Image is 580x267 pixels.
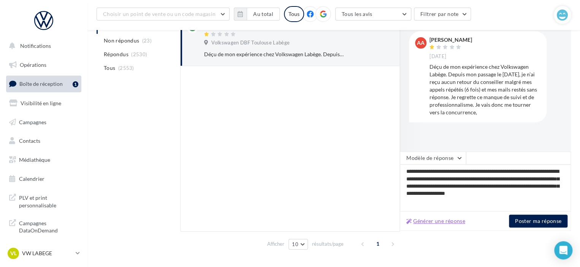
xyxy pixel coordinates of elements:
[288,239,308,250] button: 10
[19,193,78,209] span: PLV et print personnalisable
[22,250,73,257] p: VW LABEGE
[19,218,78,234] span: Campagnes DataOnDemand
[5,95,83,111] a: Visibilité en ligne
[104,37,139,44] span: Non répondus
[312,240,344,248] span: résultats/page
[403,216,468,226] button: Générer une réponse
[5,133,83,149] a: Contacts
[131,51,147,57] span: (2530)
[429,37,472,43] div: [PERSON_NAME]
[342,11,372,17] span: Tous les avis
[234,8,280,21] button: Au total
[103,11,216,17] span: Choisir un point de vente ou un code magasin
[429,53,446,60] span: [DATE]
[118,65,134,71] span: (2553)
[20,62,46,68] span: Opérations
[19,156,50,163] span: Médiathèque
[5,215,83,237] a: Campagnes DataOnDemand
[267,240,284,248] span: Afficher
[509,215,567,228] button: Poster ma réponse
[5,57,83,73] a: Opérations
[104,64,115,72] span: Tous
[5,190,83,212] a: PLV et print personnalisable
[211,39,290,46] span: Volkswagen DBF Toulouse Labège
[5,114,83,130] a: Campagnes
[5,152,83,168] a: Médiathèque
[21,100,61,106] span: Visibilité en ligne
[73,81,78,87] div: 1
[204,51,344,58] div: Déçu de mon expérience chez Volkswagen Labège. Depuis mon passage le [DATE], je n’ai reçu aucun r...
[247,8,280,21] button: Au total
[19,137,40,144] span: Contacts
[19,81,63,87] span: Boîte de réception
[400,152,466,164] button: Modèle de réponse
[142,38,152,44] span: (23)
[20,43,51,49] span: Notifications
[372,238,384,250] span: 1
[429,63,540,116] div: Déçu de mon expérience chez Volkswagen Labège. Depuis mon passage le [DATE], je n’ai reçu aucun r...
[554,241,572,259] div: Open Intercom Messenger
[5,38,80,54] button: Notifications
[97,8,230,21] button: Choisir un point de vente ou un code magasin
[414,8,471,21] button: Filtrer par note
[292,241,298,247] span: 10
[19,118,46,125] span: Campagnes
[104,51,128,58] span: Répondus
[5,171,83,187] a: Calendrier
[417,39,425,47] span: AA
[284,6,304,22] div: Tous
[6,246,81,261] a: VL VW LABEGE
[10,250,17,257] span: VL
[335,8,411,21] button: Tous les avis
[5,76,83,92] a: Boîte de réception1
[19,175,44,182] span: Calendrier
